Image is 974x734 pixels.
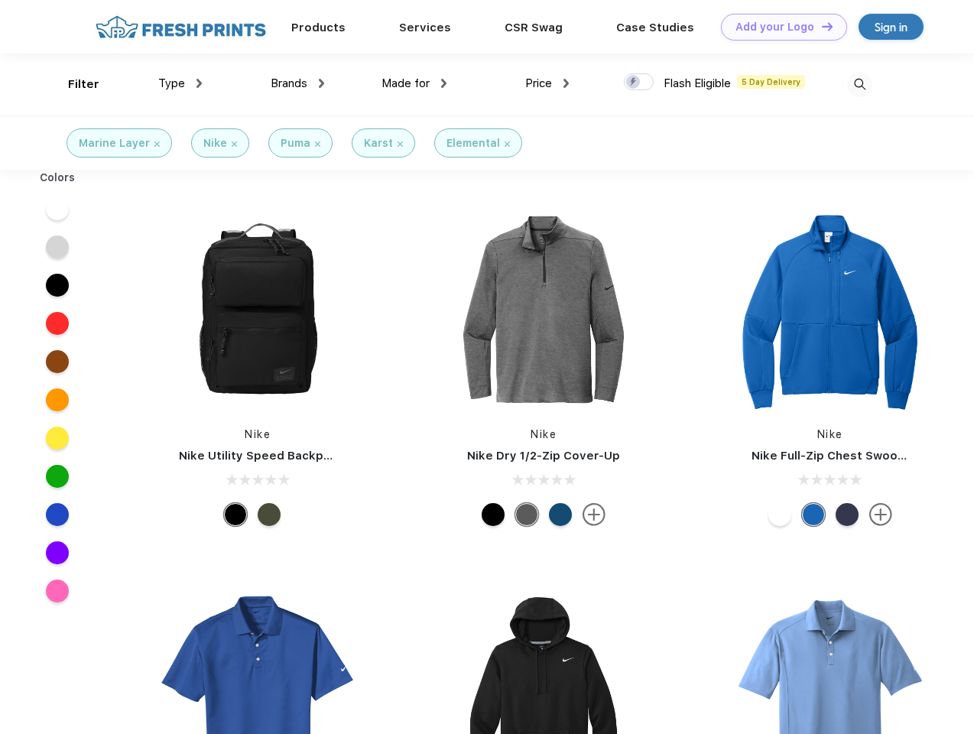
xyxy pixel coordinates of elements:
[232,141,237,147] img: filter_cancel.svg
[525,76,552,90] span: Price
[245,428,271,440] a: Nike
[768,503,791,526] div: White
[364,135,393,151] div: Karst
[822,22,833,31] img: DT
[224,503,247,526] div: Black
[583,503,606,526] img: more.svg
[505,21,563,34] a: CSR Swag
[869,503,892,526] img: more.svg
[68,76,99,93] div: Filter
[79,135,150,151] div: Marine Layer
[802,503,825,526] div: Royal
[315,141,320,147] img: filter_cancel.svg
[563,79,569,88] img: dropdown.png
[446,135,500,151] div: Elemental
[399,21,451,34] a: Services
[91,14,271,41] img: fo%20logo%202.webp
[398,141,403,147] img: filter_cancel.svg
[381,76,430,90] span: Made for
[156,208,359,411] img: func=resize&h=266
[729,208,932,411] img: func=resize&h=266
[505,141,510,147] img: filter_cancel.svg
[291,21,346,34] a: Products
[281,135,310,151] div: Puma
[847,72,872,97] img: desktop_search.svg
[196,79,202,88] img: dropdown.png
[319,79,324,88] img: dropdown.png
[664,76,731,90] span: Flash Eligible
[859,14,924,40] a: Sign in
[752,449,955,463] a: Nike Full-Zip Chest Swoosh Jacket
[875,18,907,36] div: Sign in
[836,503,859,526] div: Midnight Navy
[735,21,814,34] div: Add your Logo
[158,76,185,90] span: Type
[817,428,843,440] a: Nike
[467,449,620,463] a: Nike Dry 1/2-Zip Cover-Up
[203,135,227,151] div: Nike
[441,79,446,88] img: dropdown.png
[531,428,557,440] a: Nike
[515,503,538,526] div: Black Heather
[28,170,87,186] div: Colors
[179,449,344,463] a: Nike Utility Speed Backpack
[442,208,645,411] img: func=resize&h=266
[737,75,805,89] span: 5 Day Delivery
[271,76,307,90] span: Brands
[482,503,505,526] div: Black
[258,503,281,526] div: Cargo Khaki
[549,503,572,526] div: Gym Blue
[154,141,160,147] img: filter_cancel.svg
